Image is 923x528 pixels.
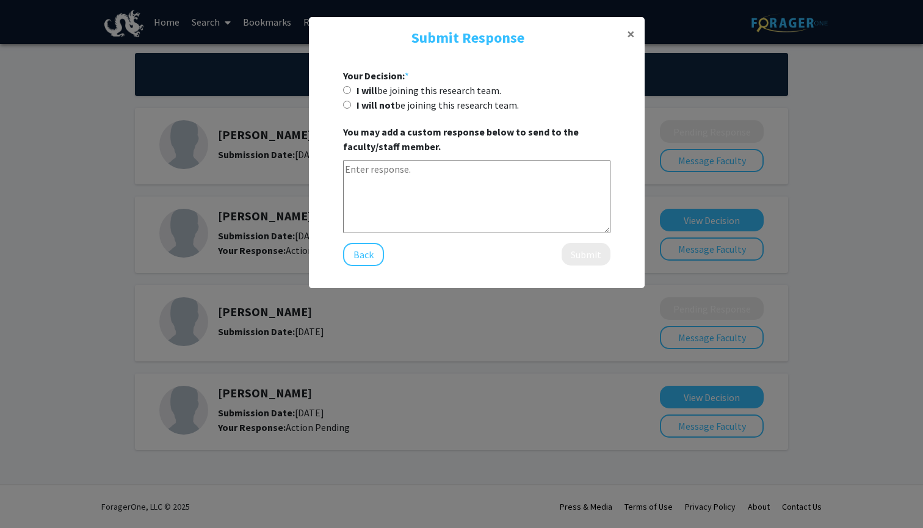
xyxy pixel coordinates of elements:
b: You may add a custom response below to send to the faculty/staff member. [343,126,579,153]
label: be joining this research team. [357,98,519,112]
h4: Submit Response [319,27,617,49]
b: Your Decision: [343,70,405,82]
iframe: Chat [9,473,52,519]
b: I will [357,84,377,96]
span: × [627,24,635,43]
button: Close [617,17,645,51]
button: Submit [562,243,610,266]
label: be joining this research team. [357,83,501,98]
button: Back [343,243,384,266]
b: I will not [357,99,395,111]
